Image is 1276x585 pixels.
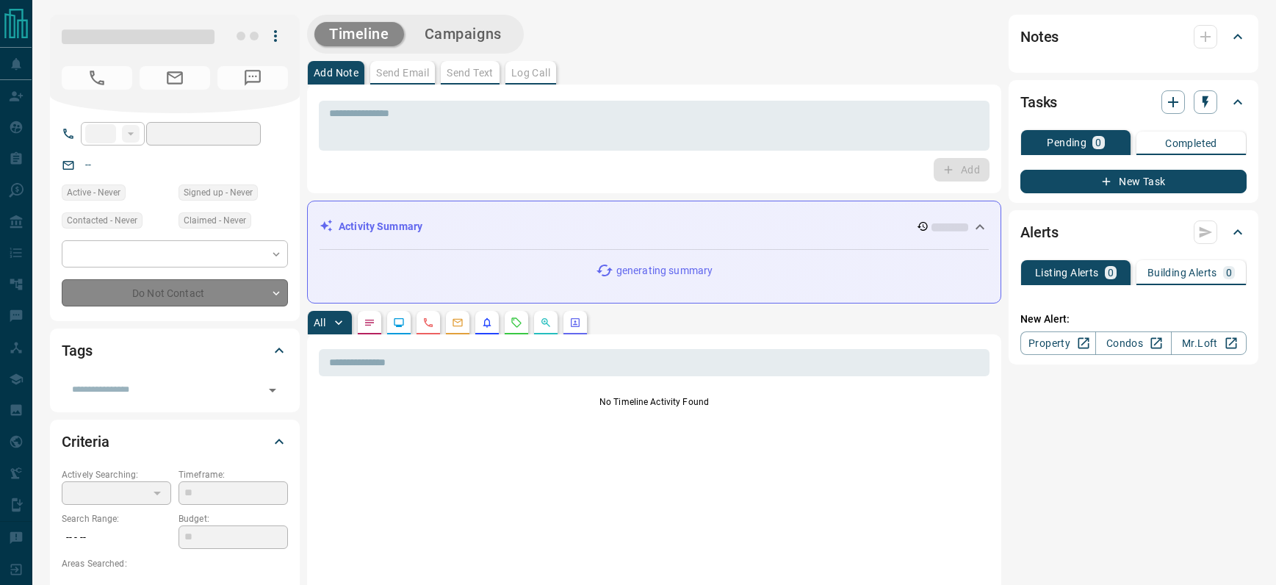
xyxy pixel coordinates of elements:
[262,380,283,401] button: Open
[62,333,288,368] div: Tags
[314,22,404,46] button: Timeline
[569,317,581,329] svg: Agent Actions
[320,213,989,240] div: Activity Summary
[1020,215,1247,250] div: Alerts
[85,159,91,171] a: --
[62,557,288,570] p: Areas Searched:
[452,317,464,329] svg: Emails
[67,185,120,200] span: Active - Never
[511,317,522,329] svg: Requests
[1047,137,1086,148] p: Pending
[1020,90,1057,114] h2: Tasks
[1108,268,1114,278] p: 0
[1020,312,1247,327] p: New Alert:
[364,317,375,329] svg: Notes
[62,339,92,362] h2: Tags
[62,525,171,550] p: -- - --
[410,22,516,46] button: Campaigns
[1020,85,1247,120] div: Tasks
[616,263,713,279] p: generating summary
[319,395,990,409] p: No Timeline Activity Found
[314,317,325,328] p: All
[62,512,171,525] p: Search Range:
[1020,170,1247,193] button: New Task
[1020,331,1096,355] a: Property
[1095,331,1171,355] a: Condos
[217,66,288,90] span: No Number
[62,424,288,459] div: Criteria
[1020,220,1059,244] h2: Alerts
[314,68,358,78] p: Add Note
[393,317,405,329] svg: Lead Browsing Activity
[62,430,109,453] h2: Criteria
[1226,268,1232,278] p: 0
[1095,137,1101,148] p: 0
[1171,331,1247,355] a: Mr.Loft
[184,213,246,228] span: Claimed - Never
[481,317,493,329] svg: Listing Alerts
[540,317,552,329] svg: Opportunities
[1165,138,1217,148] p: Completed
[1035,268,1099,278] p: Listing Alerts
[1147,268,1217,278] p: Building Alerts
[140,66,210,90] span: No Email
[1020,25,1059,49] h2: Notes
[1020,19,1247,54] div: Notes
[62,66,132,90] span: No Number
[62,279,288,306] div: Do Not Contact
[422,317,434,329] svg: Calls
[184,185,253,200] span: Signed up - Never
[339,219,422,234] p: Activity Summary
[179,512,288,525] p: Budget:
[62,468,171,481] p: Actively Searching:
[67,213,137,228] span: Contacted - Never
[179,468,288,481] p: Timeframe:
